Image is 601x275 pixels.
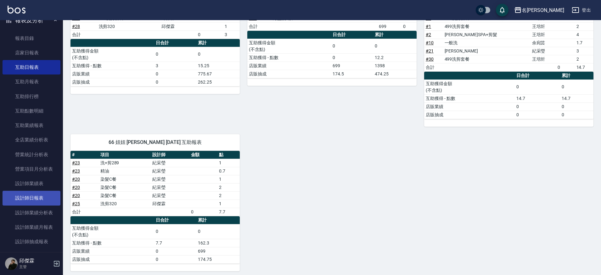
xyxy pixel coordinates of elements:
[247,31,417,78] table: a dense table
[443,55,531,63] td: 499洗剪套餐
[72,185,80,190] a: #20
[217,151,240,159] th: 點
[575,39,593,47] td: 1.7
[3,234,60,249] a: 設計師抽成報表
[217,167,240,175] td: 0.7
[426,48,434,53] a: #21
[569,4,593,16] button: 登出
[3,74,60,89] a: 互助月報表
[443,47,531,55] td: [PERSON_NAME]
[560,111,593,119] td: 0
[70,151,99,159] th: #
[515,102,560,111] td: 0
[196,255,240,263] td: 174.75
[223,22,240,30] td: 1
[151,200,189,208] td: 邱傑霖
[72,193,80,198] a: #20
[426,57,434,62] a: #30
[3,104,60,118] a: 互助點數明細
[154,62,196,70] td: 3
[3,133,60,147] a: 全店業績分析表
[99,159,151,167] td: 洗+剪289
[560,94,593,102] td: 14.7
[3,191,60,205] a: 設計師日報表
[424,111,515,119] td: 店販抽成
[249,16,257,21] a: #25
[247,70,331,78] td: 店販抽成
[99,175,151,183] td: 染髮C餐
[154,39,196,47] th: 日合計
[72,160,80,165] a: #23
[99,200,151,208] td: 洗剪320
[97,22,160,30] td: 洗剪320
[373,31,417,39] th: 累計
[424,72,593,119] table: a dense table
[3,46,60,60] a: 店家日報表
[424,6,593,72] table: a dense table
[515,94,560,102] td: 14.7
[70,47,154,62] td: 互助獲得金額 (不含點)
[424,63,443,71] td: 合計
[70,78,154,86] td: 店販抽成
[196,62,240,70] td: 15.25
[196,30,223,39] td: 0
[8,6,25,14] img: Logo
[99,183,151,191] td: 染髮C餐
[531,39,556,47] td: 余宛芸
[72,16,80,21] a: #27
[154,216,196,224] th: 日合計
[426,32,431,37] a: #2
[3,176,60,191] a: 設計師業績表
[247,22,271,30] td: 合計
[189,208,218,216] td: 0
[531,47,556,55] td: 紀采瑩
[154,224,196,239] td: 0
[556,63,575,71] td: 0
[496,4,508,16] button: save
[426,16,431,21] a: #3
[560,72,593,80] th: 累計
[154,247,196,255] td: 0
[99,167,151,175] td: 精油
[331,39,373,53] td: 0
[426,24,431,29] a: #1
[70,247,154,255] td: 店販業績
[575,30,593,39] td: 4
[154,78,196,86] td: 0
[154,47,196,62] td: 0
[72,168,80,173] a: #23
[196,70,240,78] td: 775.67
[196,247,240,255] td: 699
[151,175,189,183] td: 紀采瑩
[3,206,60,220] a: 設計師業績分析表
[70,30,97,39] td: 合計
[70,39,240,86] table: a dense table
[196,239,240,247] td: 162.3
[3,89,60,104] a: 互助排行榜
[575,22,593,30] td: 2
[424,102,515,111] td: 店販業績
[424,94,515,102] td: 互助獲得 - 點數
[443,30,531,39] td: [PERSON_NAME]SPA+剪髮
[70,216,240,264] table: a dense table
[72,177,80,182] a: #20
[531,30,556,39] td: 王培圻
[522,6,564,14] div: 名[PERSON_NAME]
[151,183,189,191] td: 紀采瑩
[443,39,531,47] td: 一般洗
[247,39,331,53] td: 互助獲得金額 (不含點)
[70,62,154,70] td: 互助獲得 - 點數
[560,80,593,94] td: 0
[575,47,593,55] td: 3
[531,55,556,63] td: 王培圻
[512,4,567,17] button: 名[PERSON_NAME]
[70,208,99,216] td: 合計
[373,70,417,78] td: 474.25
[3,118,60,133] a: 互助業績報表
[154,239,196,247] td: 7.7
[515,72,560,80] th: 日合計
[70,239,154,247] td: 互助獲得 - 點數
[3,60,60,74] a: 互助日報表
[3,12,60,29] button: 報表及分析
[515,111,560,119] td: 0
